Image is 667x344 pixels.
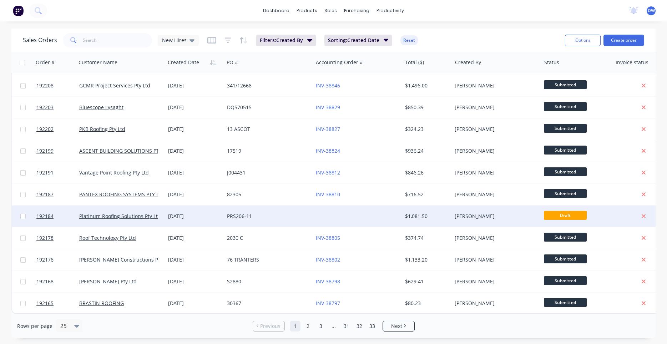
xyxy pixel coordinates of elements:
a: GCMR Project Services Pty Ltd [79,82,150,89]
button: Sorting:Created Date [324,35,392,46]
div: $850.39 [405,104,447,111]
div: 30367 [227,300,306,307]
div: [DATE] [168,169,221,176]
span: Submitted [544,233,587,242]
a: 192176 [36,249,79,270]
span: Submitted [544,102,587,111]
div: $629.41 [405,278,447,285]
div: products [293,5,321,16]
a: BRASTIN ROOFING [79,300,124,307]
span: DW [648,7,655,14]
div: purchasing [340,5,373,16]
a: Page 31 [341,321,352,332]
span: Filters: Created By [260,37,303,44]
div: $80.23 [405,300,447,307]
div: [PERSON_NAME] [455,169,534,176]
a: 192165 [36,293,79,314]
a: Bluescope Lysaght [79,104,123,111]
a: Page 33 [367,321,378,332]
div: 2030 C [227,234,306,242]
span: Submitted [544,80,587,89]
a: INV-38829 [316,104,340,111]
span: Submitted [544,146,587,155]
span: 192178 [36,234,54,242]
span: 192176 [36,256,54,263]
a: dashboard [259,5,293,16]
div: PRS206-11 [227,213,306,220]
input: Search... [83,33,152,47]
div: [DATE] [168,126,221,133]
div: $324.23 [405,126,447,133]
a: Jump forward [328,321,339,332]
a: 192191 [36,162,79,183]
a: Page 32 [354,321,365,332]
div: $1,496.00 [405,82,447,89]
a: INV-38824 [316,147,340,154]
a: [PERSON_NAME] Constructions Pty Ltd - T/as [PERSON_NAME] QLD [79,256,239,263]
div: J004431 [227,169,306,176]
button: Options [565,35,601,46]
div: [PERSON_NAME] [455,234,534,242]
div: 13 ASCOT [227,126,306,133]
a: INV-38798 [316,278,340,285]
h1: Sales Orders [23,37,57,44]
div: [PERSON_NAME] [455,104,534,111]
div: [PERSON_NAME] [455,278,534,285]
span: 192187 [36,191,54,198]
span: 192191 [36,169,54,176]
a: Page 3 [315,321,326,332]
div: Total ($) [405,59,424,66]
span: 192168 [36,278,54,285]
span: 192199 [36,147,54,155]
a: Vantage Point Roofing Pty Ltd [79,169,149,176]
span: Submitted [544,167,587,176]
div: PO # [227,59,238,66]
a: INV-38810 [316,191,340,198]
span: Next [391,323,402,330]
div: [PERSON_NAME] [455,147,534,155]
span: 192202 [36,126,54,133]
a: INV-38797 [316,300,340,307]
div: [DATE] [168,234,221,242]
span: Submitted [544,298,587,307]
span: Submitted [544,254,587,263]
span: Previous [260,323,281,330]
div: [DATE] [168,104,221,111]
span: Submitted [544,189,587,198]
div: productivity [373,5,408,16]
div: Customer Name [79,59,117,66]
span: Sorting: Created Date [328,37,379,44]
div: Created Date [168,59,199,66]
a: 192208 [36,75,79,96]
a: PKB Roofing Pty Ltd [79,126,125,132]
button: Filters:Created By [256,35,316,46]
div: DQ570515 [227,104,306,111]
a: Page 2 [303,321,313,332]
a: 192199 [36,140,79,162]
div: [PERSON_NAME] [455,191,534,198]
div: [DATE] [168,213,221,220]
div: $374.74 [405,234,447,242]
a: Next page [383,323,414,330]
div: sales [321,5,340,16]
a: INV-38827 [316,126,340,132]
a: 192178 [36,227,79,249]
div: [PERSON_NAME] [455,300,534,307]
div: [DATE] [168,82,221,89]
div: $846.26 [405,169,447,176]
div: Order # [36,59,55,66]
a: Page 1 is your current page [290,321,300,332]
span: 192184 [36,213,54,220]
div: [DATE] [168,300,221,307]
a: PANTEX ROOFING SYSTEMS PTY LTD [79,191,165,198]
div: Created By [455,59,481,66]
div: 82305 [227,191,306,198]
button: Create order [603,35,644,46]
a: [PERSON_NAME] Pty Ltd [79,278,137,285]
a: Platinum Roofing Solutions Pty Ltd [79,213,161,219]
a: 192202 [36,118,79,140]
div: $1,081.50 [405,213,447,220]
div: [PERSON_NAME] [455,213,534,220]
span: 192208 [36,82,54,89]
a: INV-38802 [316,256,340,263]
